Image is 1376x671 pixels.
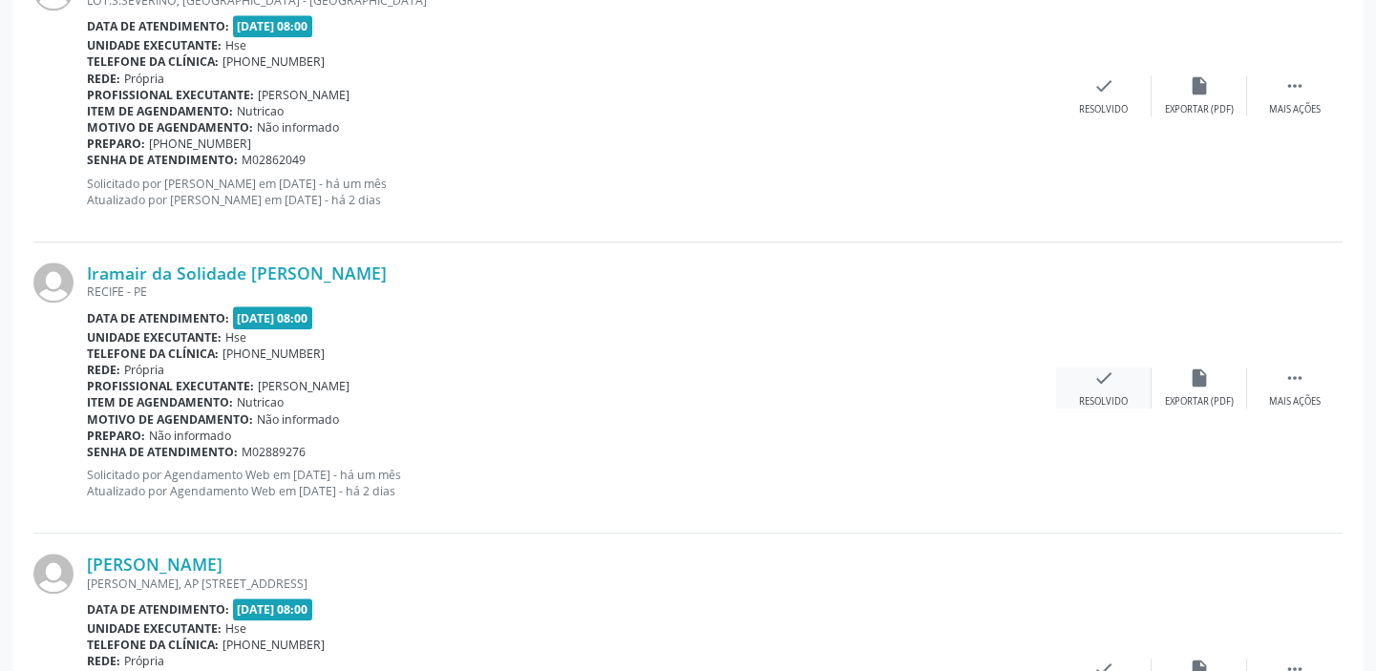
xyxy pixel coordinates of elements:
i: insert_drive_file [1189,75,1210,96]
span: Não informado [257,411,339,428]
img: img [33,554,74,594]
b: Rede: [87,71,120,87]
b: Rede: [87,362,120,378]
span: [PHONE_NUMBER] [149,136,251,152]
b: Data de atendimento: [87,310,229,326]
div: [PERSON_NAME], AP [STREET_ADDRESS] [87,576,1056,592]
b: Telefone da clínica: [87,637,219,653]
i: check [1093,75,1114,96]
img: img [33,262,74,303]
b: Profissional executante: [87,378,254,394]
b: Preparo: [87,428,145,444]
span: M02862049 [242,152,306,168]
b: Data de atendimento: [87,601,229,618]
span: Não informado [257,119,339,136]
span: Nutricao [237,103,284,119]
b: Motivo de agendamento: [87,119,253,136]
b: Senha de atendimento: [87,152,238,168]
span: [PERSON_NAME] [258,87,349,103]
a: Iramair da Solidade [PERSON_NAME] [87,262,387,283]
i: insert_drive_file [1189,367,1210,388]
span: Nutricao [237,394,284,410]
div: RECIFE - PE [87,283,1056,300]
b: Motivo de agendamento: [87,411,253,428]
i:  [1284,367,1305,388]
div: Resolvido [1079,395,1128,409]
p: Solicitado por Agendamento Web em [DATE] - há um mês Atualizado por Agendamento Web em [DATE] - h... [87,467,1056,499]
span: Própria [124,362,164,378]
b: Telefone da clínica: [87,346,219,362]
b: Data de atendimento: [87,18,229,34]
div: Mais ações [1269,103,1321,116]
span: Hse [225,37,246,53]
span: Própria [124,71,164,87]
span: M02889276 [242,444,306,460]
span: [DATE] 08:00 [233,15,313,37]
i:  [1284,75,1305,96]
b: Telefone da clínica: [87,53,219,70]
b: Senha de atendimento: [87,444,238,460]
span: Não informado [149,428,231,444]
b: Unidade executante: [87,37,222,53]
span: [PHONE_NUMBER] [222,53,325,70]
i: check [1093,367,1114,388]
p: Solicitado por [PERSON_NAME] em [DATE] - há um mês Atualizado por [PERSON_NAME] em [DATE] - há 2 ... [87,176,1056,208]
b: Preparo: [87,136,145,152]
b: Item de agendamento: [87,103,233,119]
span: [DATE] 08:00 [233,306,313,328]
div: Mais ações [1269,395,1321,409]
span: Hse [225,620,246,637]
div: Resolvido [1079,103,1128,116]
span: [PHONE_NUMBER] [222,637,325,653]
b: Rede: [87,653,120,669]
a: [PERSON_NAME] [87,554,222,575]
div: Exportar (PDF) [1165,395,1234,409]
span: [PERSON_NAME] [258,378,349,394]
b: Profissional executante: [87,87,254,103]
div: Exportar (PDF) [1165,103,1234,116]
span: Própria [124,653,164,669]
span: [PHONE_NUMBER] [222,346,325,362]
b: Unidade executante: [87,329,222,346]
span: [DATE] 08:00 [233,598,313,620]
b: Unidade executante: [87,620,222,637]
span: Hse [225,329,246,346]
b: Item de agendamento: [87,394,233,410]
